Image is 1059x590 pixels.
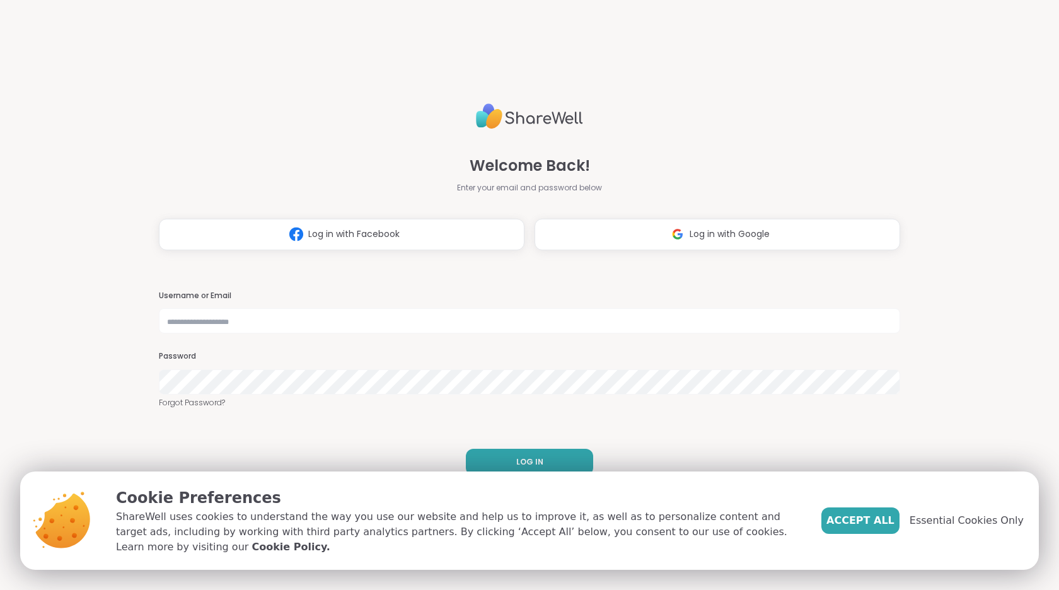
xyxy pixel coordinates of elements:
a: Forgot Password? [159,397,900,408]
img: ShareWell Logomark [666,223,690,246]
a: Cookie Policy. [252,540,330,555]
img: ShareWell Logo [476,98,583,134]
span: Log in with Google [690,228,770,241]
span: Essential Cookies Only [910,513,1024,528]
button: Log in with Google [535,219,900,250]
button: Log in with Facebook [159,219,524,250]
span: Welcome Back! [470,154,590,177]
span: Enter your email and password below [457,182,602,194]
img: ShareWell Logomark [284,223,308,246]
span: Accept All [826,513,894,528]
p: Cookie Preferences [116,487,801,509]
button: Accept All [821,507,900,534]
button: LOG IN [466,449,593,475]
span: LOG IN [516,456,543,468]
span: Log in with Facebook [308,228,400,241]
p: ShareWell uses cookies to understand the way you use our website and help us to improve it, as we... [116,509,801,555]
h3: Password [159,351,900,362]
h3: Username or Email [159,291,900,301]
